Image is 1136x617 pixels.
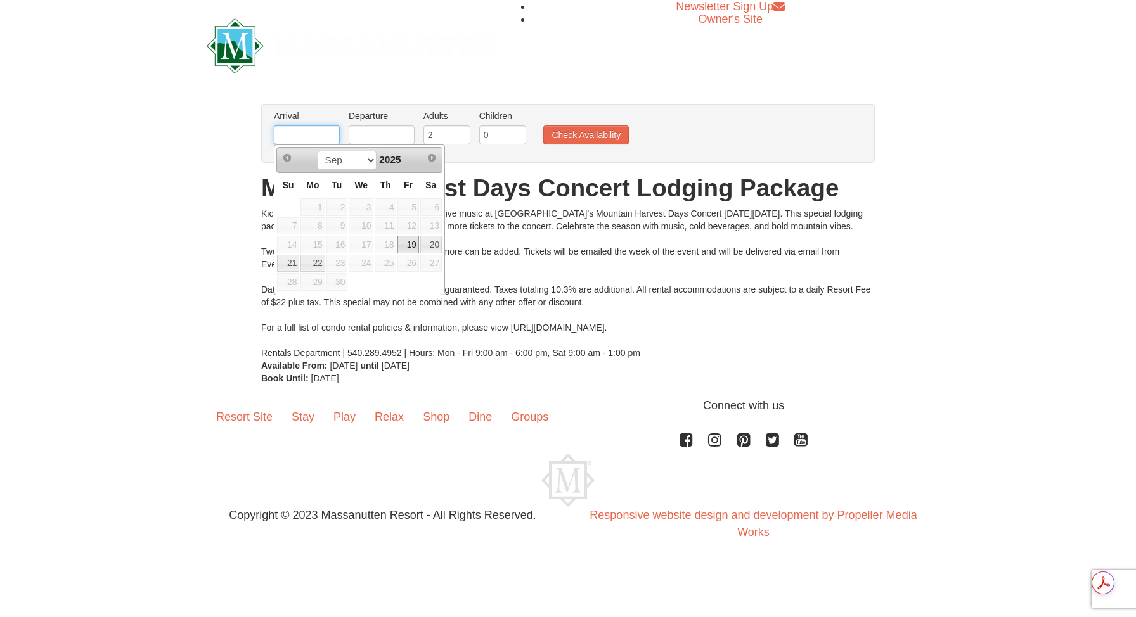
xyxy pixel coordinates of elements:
a: Play [324,397,365,436]
span: 30 [326,273,348,291]
strong: Available From: [261,360,328,371]
a: Owner's Site [699,13,763,25]
span: Friday [404,180,413,190]
td: unAvailable [397,217,420,236]
span: [DATE] [382,360,410,371]
span: Monday [306,180,319,190]
a: Responsive website design and development by Propeller Media Works [590,509,917,538]
td: unAvailable [326,217,349,236]
a: Stay [282,397,324,436]
td: unAvailable [326,254,349,273]
td: unAvailable [300,235,325,254]
span: Thursday [380,180,391,190]
td: available [420,235,442,254]
span: Tuesday [332,180,342,190]
span: 4 [375,198,396,216]
label: Adults [423,110,470,122]
td: unAvailable [374,198,397,217]
div: Kick off fall with mountain views, crisp air, and live music at [GEOGRAPHIC_DATA]’s Mountain Harv... [261,207,875,359]
td: unAvailable [276,217,300,236]
a: Groups [501,397,558,436]
a: 20 [420,236,442,253]
span: 18 [375,236,396,253]
span: 15 [300,236,325,253]
span: 1 [300,198,325,216]
span: Saturday [425,180,436,190]
span: 16 [326,236,348,253]
button: Check Availability [543,125,629,144]
td: available [276,254,300,273]
span: Prev [282,153,292,163]
td: unAvailable [420,254,442,273]
span: 14 [277,236,299,253]
span: 29 [300,273,325,291]
label: Departure [349,110,415,122]
td: unAvailable [326,272,349,291]
td: unAvailable [300,272,325,291]
a: 19 [397,236,419,253]
td: unAvailable [397,254,420,273]
td: unAvailable [348,217,374,236]
strong: Book Until: [261,373,309,383]
span: 25 [375,255,396,272]
img: Massanutten Resort Logo [541,454,595,507]
a: Dine [459,397,501,436]
td: available [397,235,420,254]
span: 26 [397,255,419,272]
span: 23 [326,255,348,272]
span: 10 [349,217,373,235]
td: unAvailable [326,235,349,254]
span: 6 [420,198,442,216]
label: Arrival [274,110,340,122]
span: 2025 [379,154,401,165]
span: 5 [397,198,419,216]
p: Copyright © 2023 Massanutten Resort - All Rights Reserved. [197,507,568,524]
td: unAvailable [420,198,442,217]
span: Wednesday [354,180,368,190]
td: unAvailable [326,198,349,217]
td: unAvailable [348,235,374,254]
td: available [300,254,325,273]
a: Massanutten Resort [207,29,497,59]
td: unAvailable [348,198,374,217]
td: unAvailable [300,217,325,236]
span: 28 [277,273,299,291]
span: Next [427,153,437,163]
span: 24 [349,255,373,272]
a: Relax [365,397,413,436]
h1: Mountain Harvest Days Concert Lodging Package [261,175,875,201]
td: unAvailable [276,235,300,254]
span: 3 [349,198,373,216]
strong: until [360,360,379,371]
td: unAvailable [348,254,374,273]
span: 17 [349,236,373,253]
a: Prev [278,149,296,167]
span: 13 [420,217,442,235]
a: 21 [277,255,299,272]
span: 12 [397,217,419,235]
td: unAvailable [374,235,397,254]
a: Shop [413,397,459,436]
label: Children [479,110,526,122]
p: Connect with us [207,397,929,414]
a: 22 [300,255,325,272]
span: 11 [375,217,396,235]
td: unAvailable [420,217,442,236]
td: unAvailable [374,254,397,273]
span: 7 [277,217,299,235]
span: 8 [300,217,325,235]
span: [DATE] [311,373,339,383]
img: Massanutten Resort Logo [207,18,497,73]
span: 9 [326,217,348,235]
span: Sunday [283,180,294,190]
span: [DATE] [330,360,358,371]
a: Next [423,149,441,167]
td: unAvailable [374,217,397,236]
td: unAvailable [276,272,300,291]
span: 2 [326,198,348,216]
td: unAvailable [300,198,325,217]
a: Resort Site [207,397,282,436]
td: unAvailable [397,198,420,217]
span: 27 [420,255,442,272]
